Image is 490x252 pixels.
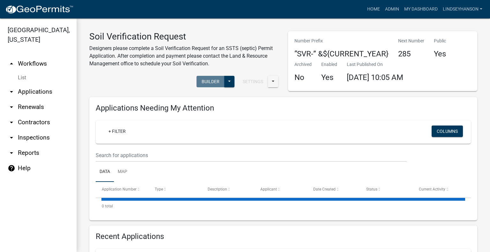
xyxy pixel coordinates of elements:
[208,187,227,191] span: Description
[201,182,254,197] datatable-header-cell: Description
[432,126,463,137] button: Columns
[96,149,407,162] input: Search for applications
[102,187,137,191] span: Application Number
[8,164,15,172] i: help
[96,104,471,113] h4: Applications Needing My Attention
[96,162,114,182] a: Data
[294,38,389,44] p: Number Prefix
[103,126,131,137] a: + Filter
[96,198,471,214] div: 0 total
[89,45,278,68] p: Designers please complete a Soil Verification Request for an SSTS (septic) Permit Application. Af...
[434,49,446,59] h4: Yes
[294,73,312,82] h4: No
[294,49,389,59] h4: “SVR-” &${CURRENT_YEAR}
[365,3,382,15] a: Home
[398,38,424,44] p: Next Number
[114,162,131,182] a: Map
[254,182,307,197] datatable-header-cell: Applicant
[8,60,15,68] i: arrow_drop_up
[197,76,225,87] button: Builder
[440,3,485,15] a: Lindseyhanson
[347,61,403,68] p: Last Published On
[313,187,336,191] span: Date Created
[96,182,149,197] datatable-header-cell: Application Number
[8,149,15,157] i: arrow_drop_down
[8,88,15,96] i: arrow_drop_down
[321,73,337,82] h4: Yes
[260,187,277,191] span: Applicant
[294,61,312,68] p: Archived
[413,182,466,197] datatable-header-cell: Current Activity
[402,3,440,15] a: My Dashboard
[238,76,268,87] button: Settings
[382,3,402,15] a: Admin
[347,73,403,82] span: [DATE] 10:05 AM
[96,232,471,241] h4: Recent Applications
[366,187,377,191] span: Status
[398,49,424,59] h4: 285
[155,187,163,191] span: Type
[360,182,413,197] datatable-header-cell: Status
[8,119,15,126] i: arrow_drop_down
[419,187,445,191] span: Current Activity
[321,61,337,68] p: Enabled
[8,103,15,111] i: arrow_drop_down
[89,31,278,42] h3: Soil Verification Request
[307,182,360,197] datatable-header-cell: Date Created
[434,38,446,44] p: Public
[8,134,15,141] i: arrow_drop_down
[149,182,202,197] datatable-header-cell: Type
